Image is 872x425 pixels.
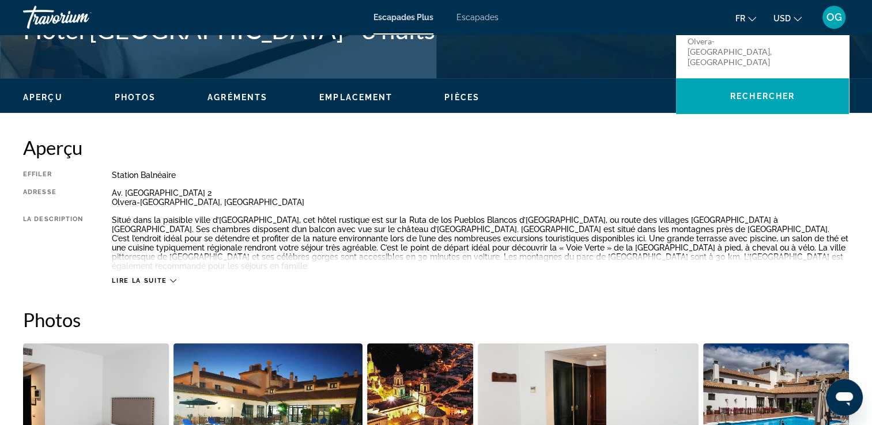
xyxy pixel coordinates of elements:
[23,2,138,32] a: Travorium
[112,276,176,285] button: Lire la suite
[23,215,83,271] div: La description
[207,93,267,102] span: Agréments
[676,78,849,114] button: Rechercher
[688,16,780,67] p: Av. [GEOGRAPHIC_DATA] 2 Olvera-[GEOGRAPHIC_DATA], [GEOGRAPHIC_DATA]
[112,215,849,271] div: Situé dans la paisible ville d’[GEOGRAPHIC_DATA], cet hôtel rustique est sur la Ruta de los Puebl...
[23,170,83,180] div: Effiler
[23,93,63,102] span: Aperçu
[819,5,849,29] button: Menu utilisateur
[730,92,795,101] span: Rechercher
[112,188,849,207] div: Av. [GEOGRAPHIC_DATA] 2 Olvera-[GEOGRAPHIC_DATA], [GEOGRAPHIC_DATA]
[319,92,392,103] button: Emplacement
[23,188,83,207] div: Adresse
[444,93,480,102] span: Pièces
[112,277,167,284] span: Lire la suite
[735,10,756,26] button: Changer la langue
[319,93,392,102] span: Emplacement
[773,10,802,26] button: Changer de devise
[456,13,499,22] a: Escapades
[23,92,63,103] button: Aperçu
[773,14,791,23] span: USD
[207,92,267,103] button: Agréments
[826,12,842,23] span: OG
[23,136,849,159] h2: Aperçu
[735,14,745,23] span: Fr
[373,13,433,22] a: Escapades Plus
[826,379,863,416] iframe: Bouton de lancement de la fenêtre de messagerie
[23,308,849,331] h2: Photos
[444,92,480,103] button: Pièces
[115,92,156,103] button: Photos
[112,170,849,180] div: Station balnéaire
[115,93,156,102] span: Photos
